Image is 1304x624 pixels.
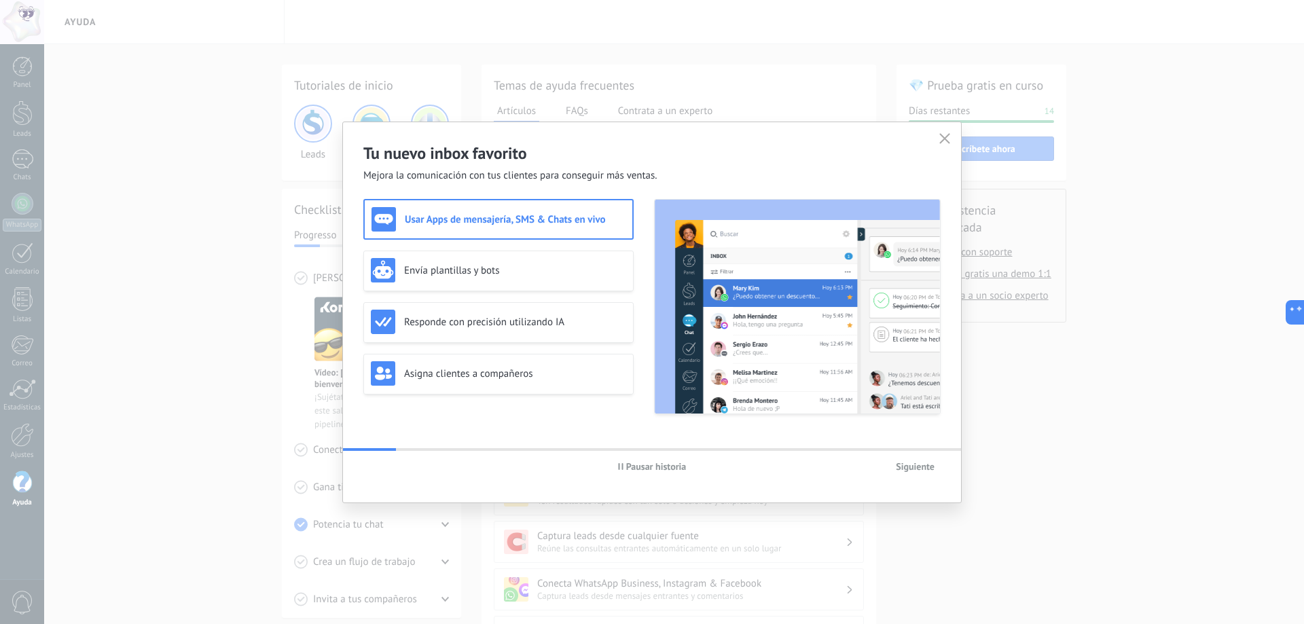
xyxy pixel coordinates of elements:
span: Mejora la comunicación con tus clientes para conseguir más ventas. [363,169,657,183]
button: Pausar historia [612,456,693,477]
h2: Tu nuevo inbox favorito [363,143,941,164]
h3: Usar Apps de mensajería, SMS & Chats en vivo [405,213,626,226]
span: Pausar historia [626,462,687,471]
h3: Responde con precisión utilizando IA [404,316,626,329]
span: Siguiente [896,462,935,471]
button: Siguiente [890,456,941,477]
h3: Envía plantillas y bots [404,264,626,277]
h3: Asigna clientes a compañeros [404,367,626,380]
